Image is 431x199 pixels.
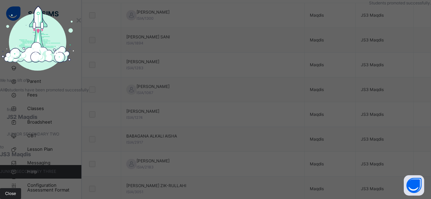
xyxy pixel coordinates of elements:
b: 0 [5,87,7,92]
span: JS2 Maqdis [7,113,82,121]
img: take-off-complete.1ce1a4aa937d04e8611fc73cc7ee0ef8.svg [2,6,74,71]
span: Close [5,191,16,197]
span: from [7,107,15,112]
div: × [76,13,82,27]
button: Open asap [404,175,424,196]
span: JUNIOR SECONDARY TWO [7,131,59,137]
